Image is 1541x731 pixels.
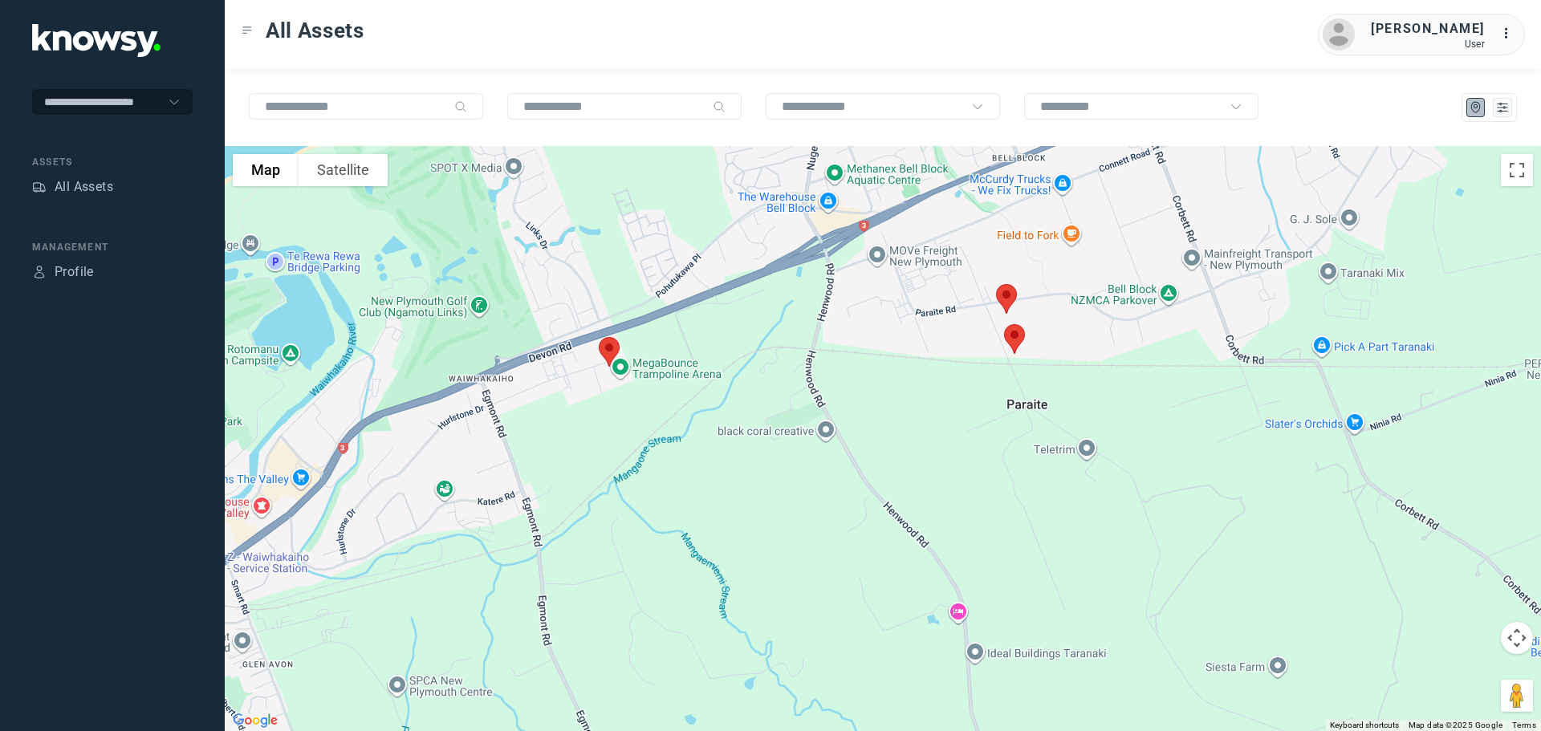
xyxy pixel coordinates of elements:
[1512,721,1536,729] a: Terms (opens in new tab)
[1371,39,1485,50] div: User
[266,16,364,45] span: All Assets
[1330,720,1399,731] button: Keyboard shortcuts
[1409,721,1502,729] span: Map data ©2025 Google
[1502,27,1518,39] tspan: ...
[1501,24,1520,46] div: :
[55,262,94,282] div: Profile
[713,100,726,113] div: Search
[299,154,388,186] button: Show satellite imagery
[32,262,94,282] a: ProfileProfile
[1495,100,1510,115] div: List
[1501,680,1533,712] button: Drag Pegman onto the map to open Street View
[454,100,467,113] div: Search
[32,265,47,279] div: Profile
[242,25,253,36] div: Toggle Menu
[55,177,113,197] div: All Assets
[32,180,47,194] div: Assets
[1501,622,1533,654] button: Map camera controls
[32,177,113,197] a: AssetsAll Assets
[32,24,161,57] img: Application Logo
[1469,100,1483,115] div: Map
[32,240,193,254] div: Management
[32,155,193,169] div: Assets
[1323,18,1355,51] img: avatar.png
[229,710,282,731] a: Open this area in Google Maps (opens a new window)
[233,154,299,186] button: Show street map
[1501,154,1533,186] button: Toggle fullscreen view
[1501,24,1520,43] div: :
[1371,19,1485,39] div: [PERSON_NAME]
[229,710,282,731] img: Google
